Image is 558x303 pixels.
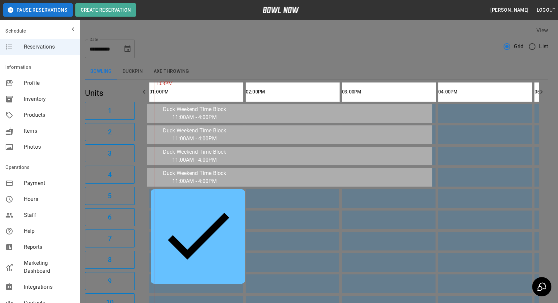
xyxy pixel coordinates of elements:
span: Staff [24,211,74,219]
h6: 8 [108,254,112,265]
span: 1:03PM [154,80,156,86]
span: Inventory [24,95,74,103]
h6: 1 [108,105,112,116]
button: Bowling [85,64,117,79]
button: Choose date, selected date is Aug 24, 2025 [121,42,134,56]
button: Create Reservation [75,3,136,17]
span: Reservations [24,43,74,51]
button: Pause Reservations [3,3,73,17]
span: Integrations [24,283,74,291]
span: Profile [24,79,74,87]
th: 01:00PM [149,82,243,101]
button: [PERSON_NAME] [488,4,531,16]
button: Logout [534,4,558,16]
span: List [539,43,548,51]
img: logo [263,7,299,13]
span: Marketing Dashboard [24,259,74,275]
div: inventory tabs [85,64,548,79]
span: Grid [514,43,524,51]
button: Duckpin [117,64,148,79]
span: Help [24,227,74,235]
div: [PERSON_NAME] [156,195,240,278]
span: Photos [24,143,74,151]
h6: 7 [108,233,112,244]
h6: 5 [108,191,112,201]
h6: 2 [108,127,112,137]
h6: 9 [108,276,112,286]
h6: 4 [108,169,112,180]
span: Products [24,111,74,119]
span: Hours [24,195,74,203]
span: Items [24,127,74,135]
th: 02:00PM [246,82,339,101]
span: Payment [24,179,74,187]
h5: Units [85,88,135,98]
button: Axe Throwing [148,64,195,79]
h6: 6 [108,212,112,223]
label: View [536,27,548,34]
span: Reports [24,243,74,251]
h6: 3 [108,148,112,159]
